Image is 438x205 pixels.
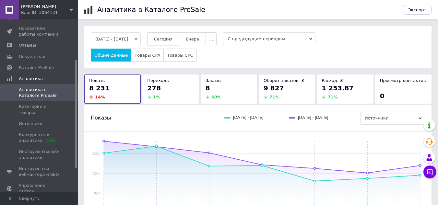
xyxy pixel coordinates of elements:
span: 1 % [153,95,160,99]
span: Оборот заказов, ₴ [264,78,304,83]
text: 1500 [92,151,101,156]
span: С предыдущим периодом [223,32,315,45]
span: Отзывы [19,42,36,48]
button: Сегодня [147,32,179,45]
span: Товары CPA [135,53,160,58]
button: Товары CPC [163,49,196,62]
span: Просмотр контактов [380,78,426,83]
span: Товары CPC [167,53,193,58]
span: Экспорт [408,7,426,12]
span: Конкурентная аналитика [19,132,60,143]
span: Заказы [206,78,221,83]
span: Показы [91,114,111,121]
span: ЭРА УЮТА [21,4,70,10]
button: Чат с покупателем [423,165,436,178]
span: Расход, ₴ [322,78,343,83]
h1: Аналитика в Каталоге ProSale [97,6,205,14]
text: 500 [94,192,101,196]
span: Вчера [186,37,199,41]
span: Инструменты веб-аналитики [19,149,60,160]
span: 8 [206,84,210,92]
span: Общие данные [94,53,128,58]
button: Вчера [179,32,206,45]
span: 9 827 [264,84,284,92]
span: 0 [380,92,385,100]
span: Показатели работы компании [19,26,60,37]
span: Покупатели [19,54,45,60]
span: 71 % [269,95,279,99]
span: 278 [147,84,161,92]
span: Инструменты вебмастера и SEO [19,166,60,177]
text: 1000 [92,171,101,176]
button: ... [206,32,217,45]
button: Экспорт [403,5,432,15]
span: Каталог ProSale [19,65,54,71]
button: Товары CPA [131,49,164,62]
span: 71 % [327,95,337,99]
button: Общие данные [91,49,131,62]
button: [DATE] - [DATE] [91,32,141,45]
span: 1 253.87 [322,84,353,92]
span: Показы [89,78,106,83]
span: Управление сайтом [19,183,60,194]
span: 60 % [211,95,221,99]
span: Сегодня [154,37,172,41]
span: Аналитика в Каталоге ProSale [19,87,60,98]
span: ... [209,37,213,41]
span: 14 % [95,95,105,99]
span: Аналитика [19,76,43,82]
div: Ваш ID: 3064131 [21,10,78,16]
span: Переходы [147,78,170,83]
span: Источники [19,121,42,127]
span: 8 231 [89,84,110,92]
span: Категории и товары [19,104,60,115]
span: Источники [360,112,425,125]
